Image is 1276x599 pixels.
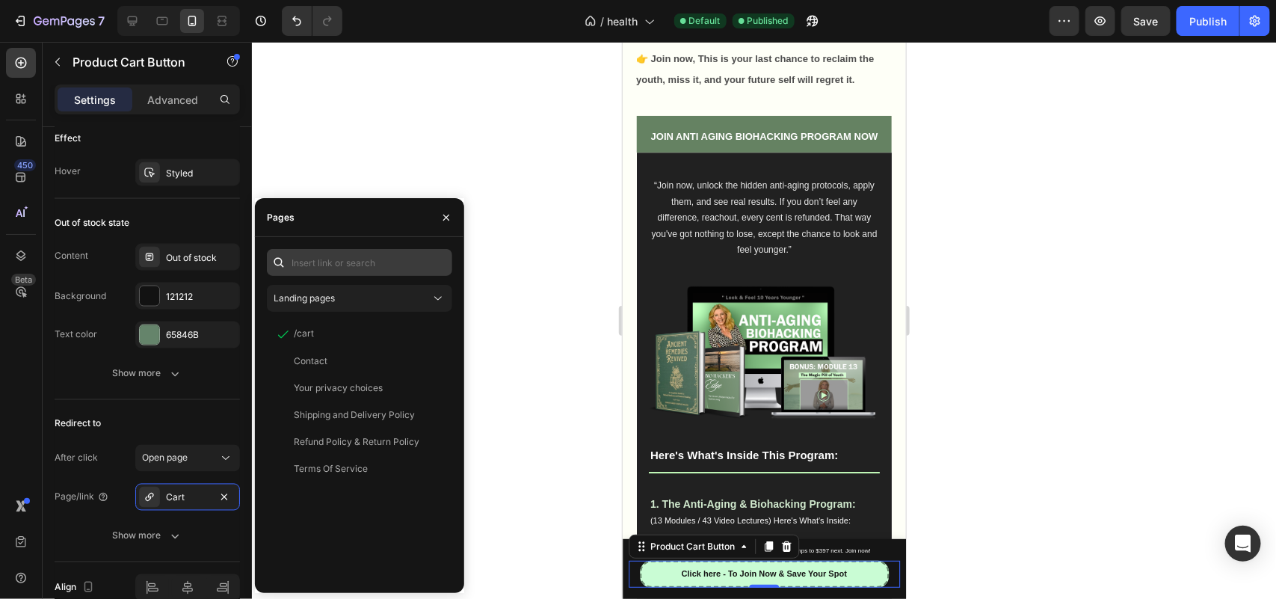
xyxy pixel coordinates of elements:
div: 65846B [166,329,236,342]
input: Insert link or search [267,249,452,276]
iframe: Design area [623,42,906,599]
p: Product Cart Button [73,53,200,71]
div: Publish [1189,13,1227,29]
span: / [601,13,605,29]
p: 7 [98,12,105,30]
div: Effect [55,132,81,145]
button: Publish [1177,6,1239,36]
button: Landing pages [267,285,452,312]
div: Text color [55,328,97,342]
div: 450 [14,159,36,171]
div: Contact [294,354,327,368]
div: Shipping and Delivery Policy [294,408,415,422]
div: Out of stock [166,251,236,265]
button: Show more [55,360,240,387]
span: Default [689,14,721,28]
button: Save [1121,6,1171,36]
div: Hover [55,165,81,178]
div: /cart [294,327,314,340]
div: Cart [166,491,209,505]
div: Terms Of Service [294,462,368,476]
button: Open page [135,445,240,472]
div: Page/link [55,491,109,504]
div: Refund Policy & Return Policy [294,435,419,449]
span: Landing pages [274,292,335,304]
span: Published [748,14,789,28]
div: Out of stock state [55,216,129,230]
div: Your privacy choices [294,381,383,395]
div: 121212 [166,290,236,304]
div: Styled [166,167,236,180]
span: Open page [142,452,188,464]
div: Pages [267,211,295,224]
span: health [608,13,638,29]
div: Content [55,249,88,262]
button: 7 [6,6,111,36]
div: Open Intercom Messenger [1225,526,1261,562]
div: Beta [11,274,36,286]
div: Show more [113,529,182,544]
div: Background [55,289,106,303]
p: Advanced [147,92,198,108]
div: Redirect to [55,417,101,431]
p: Settings [74,92,116,108]
span: Save [1134,15,1159,28]
div: Align [55,578,97,598]
div: Show more [113,366,182,381]
div: After click [55,452,98,465]
div: Undo/Redo [282,6,342,36]
button: Show more [55,523,240,550]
